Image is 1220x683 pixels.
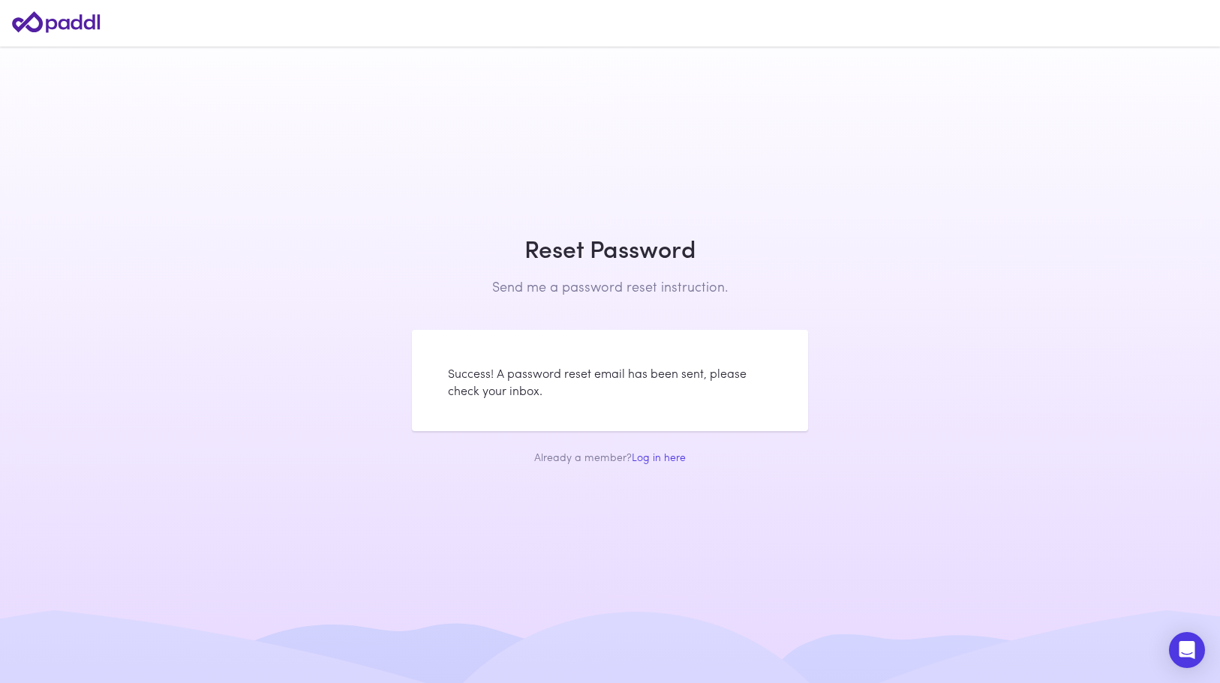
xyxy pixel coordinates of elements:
p: Success! A password reset email has been sent, please check your inbox. [448,365,772,400]
div: Already a member? [412,449,808,464]
div: Open Intercom Messenger [1169,632,1205,668]
a: Log in here [632,449,686,464]
h2: Send me a password reset instruction. [412,278,808,295]
h1: Reset Password [412,234,808,262]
